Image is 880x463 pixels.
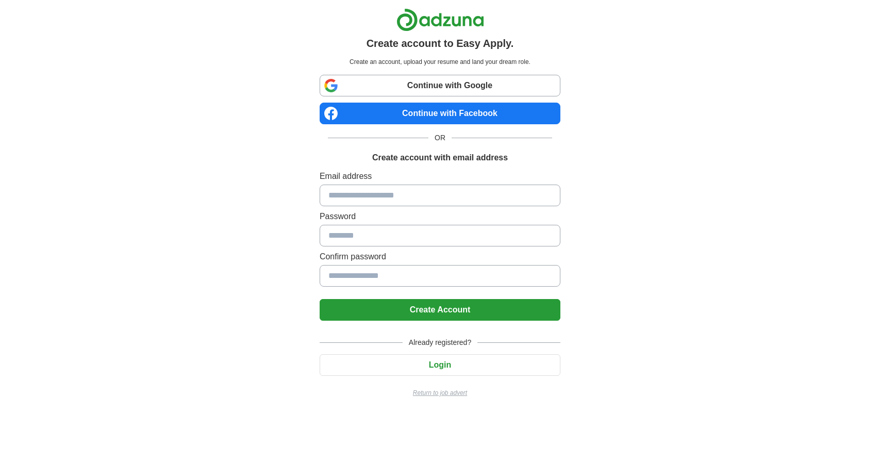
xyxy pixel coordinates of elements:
label: Email address [320,170,560,183]
a: Return to job advert [320,388,560,398]
img: Adzuna logo [396,8,484,31]
a: Login [320,360,560,369]
button: Create Account [320,299,560,321]
label: Password [320,210,560,223]
span: Already registered? [403,337,477,348]
label: Confirm password [320,251,560,263]
h1: Create account with email address [372,152,508,164]
a: Continue with Google [320,75,560,96]
h1: Create account to Easy Apply. [367,36,514,51]
p: Create an account, upload your resume and land your dream role. [322,57,558,67]
span: OR [428,133,452,143]
a: Continue with Facebook [320,103,560,124]
button: Login [320,354,560,376]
